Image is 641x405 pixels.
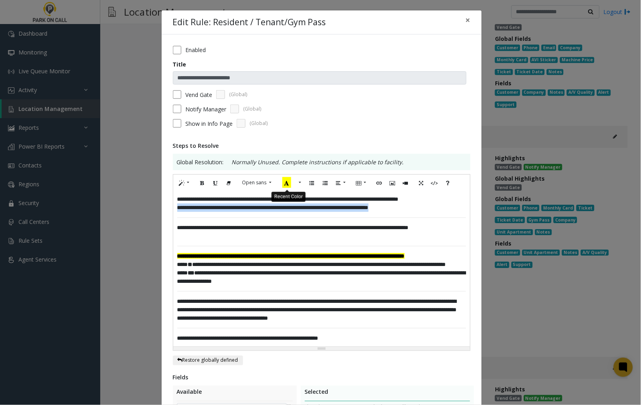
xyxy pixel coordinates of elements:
button: More Color [295,177,303,189]
div: Recent Color [272,192,306,202]
button: Remove Font Style (CTRL+\) [222,177,236,189]
div: Steps to Resolve [173,141,471,150]
label: Title [173,60,187,69]
h4: Edit Rule: Resident / Tenant/Gym Pass [173,16,326,29]
button: Table [352,177,371,189]
button: Recent Color [278,177,296,189]
span: Global Resolution: [177,158,224,166]
button: Ordered list (CTRL+SHIFT+NUM8) [318,177,332,189]
span: (Global) [229,91,247,98]
div: Selected [305,388,471,401]
button: Help [441,177,455,189]
button: Font Family [238,177,276,189]
button: Link (CTRL+K) [373,177,386,189]
button: Paragraph [332,177,350,189]
span: Open sans [242,179,267,186]
button: Close [460,10,476,30]
label: Enabled [185,46,206,54]
button: Full Screen [415,177,428,189]
button: Style [175,177,194,189]
button: Restore globally defined [173,356,243,365]
button: Bold (CTRL+B) [196,177,209,189]
span: (Global) [243,105,261,113]
label: Notify Manager [185,105,226,113]
button: Video [399,177,413,189]
label: Vend Gate [185,91,212,99]
button: Picture [386,177,400,189]
span: × [466,14,471,26]
span: (Global) [250,120,268,127]
button: Code View [428,177,442,189]
span: Show in Info Page [185,119,233,128]
button: Underline (CTRL+U) [209,177,223,189]
div: Fields [173,373,471,382]
div: Resize [173,347,470,351]
button: Unordered list (CTRL+SHIFT+NUM7) [305,177,319,189]
p: Normally Unused. Complete instructions if applicable to facility. [224,158,404,166]
div: Available [177,388,293,401]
